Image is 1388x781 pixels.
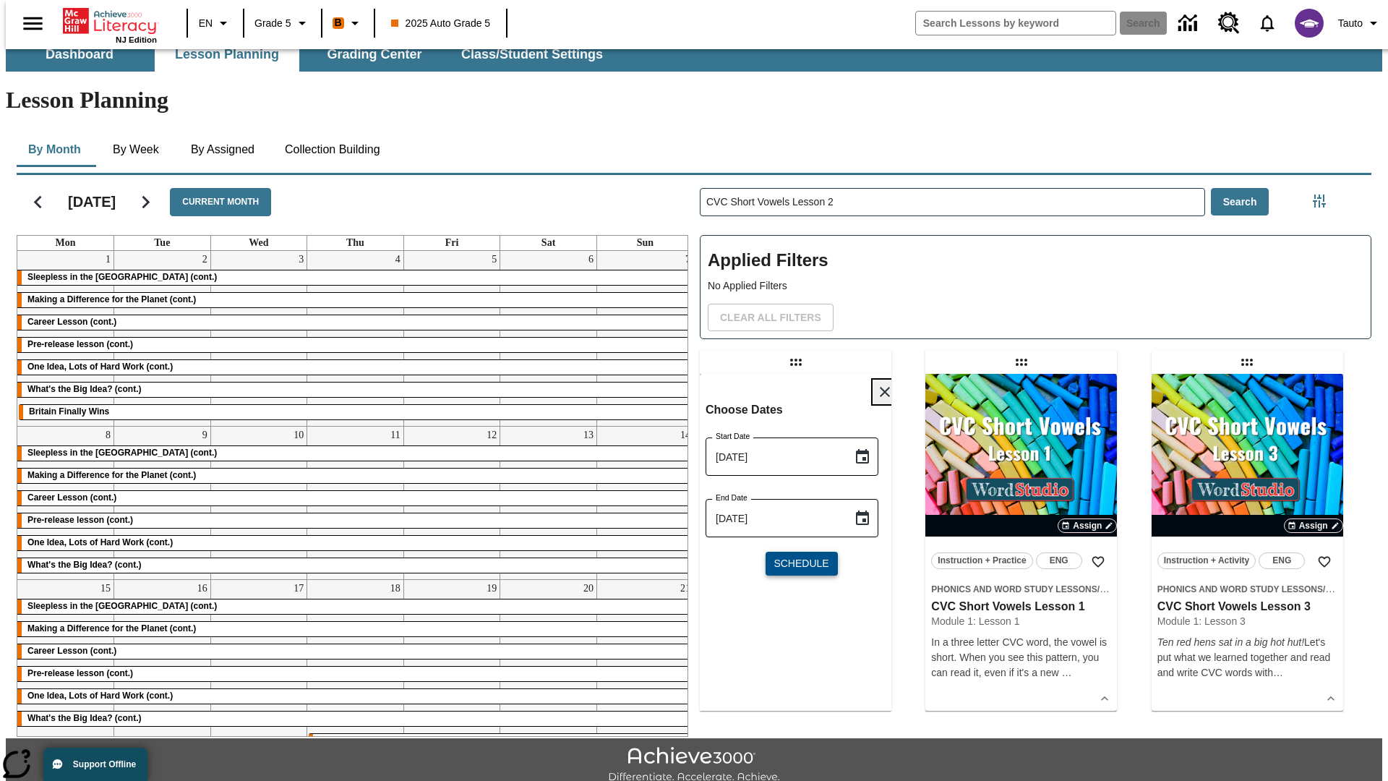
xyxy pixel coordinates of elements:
button: Instruction + Activity [1157,552,1256,569]
button: Close [873,380,897,404]
div: Making a Difference for the Planet (cont.) [17,293,693,307]
span: Pre-release lesson (cont.) [27,515,133,525]
span: NJ Edition [116,35,157,44]
button: Assign Choose Dates [1284,518,1343,533]
a: September 11, 2025 [387,427,403,444]
div: Calendar [5,169,688,737]
button: ENG [1036,552,1082,569]
span: Sleepless in the Animal Kingdom (cont.) [27,272,217,282]
button: Support Offline [43,748,147,781]
span: Making a Difference for the Planet (cont.) [27,470,196,480]
a: September 3, 2025 [296,251,307,268]
a: September 5, 2025 [489,251,500,268]
a: Tuesday [151,236,173,250]
a: September 2, 2025 [200,251,210,268]
a: September 20, 2025 [581,580,596,597]
a: September 13, 2025 [581,427,596,444]
span: What's the Big Idea? (cont.) [27,384,142,394]
span: / [1097,583,1110,594]
td: September 3, 2025 [210,251,307,427]
button: By Week [100,132,172,167]
h1: Lesson Planning [6,87,1382,114]
div: Applied Filters [700,235,1371,339]
span: What's the Big Idea? (cont.) [27,560,142,570]
span: Cars of the Future? (cont.) [319,735,428,746]
div: SubNavbar [6,37,616,72]
a: Thursday [343,236,367,250]
span: 2025 Auto Grade 5 [391,16,491,31]
button: By Month [17,132,93,167]
a: September 14, 2025 [677,427,693,444]
label: End Date [716,492,747,503]
button: Add to Favorites [1311,549,1337,575]
div: Sleepless in the Animal Kingdom (cont.) [17,446,693,461]
button: Add to Favorites [1085,549,1111,575]
span: Instruction + Activity [1164,553,1250,568]
span: Topic: Phonics and Word Study Lessons/CVC Short Vowels [931,581,1111,597]
a: September 4, 2025 [393,251,403,268]
input: Search Lessons By Keyword [701,189,1204,215]
span: ENG [1272,553,1291,568]
div: lesson details [700,374,891,711]
a: September 8, 2025 [103,427,113,444]
div: Choose date [706,400,897,587]
div: lesson details [925,374,1117,711]
button: Assign Choose Dates [1058,518,1117,533]
div: What's the Big Idea? (cont.) [17,558,693,573]
a: September 9, 2025 [200,427,210,444]
span: … [1061,667,1071,678]
td: September 2, 2025 [114,251,211,427]
button: Show Details [1320,688,1342,709]
button: Lesson Planning [155,37,299,72]
div: Draggable lesson: CVC Short Vowels Lesson 2 [784,351,807,374]
div: What's the Big Idea? (cont.) [17,383,693,397]
a: September 17, 2025 [291,580,307,597]
td: September 1, 2025 [17,251,114,427]
div: SubNavbar [6,34,1382,72]
button: Grade: Grade 5, Select a grade [249,10,317,36]
td: September 9, 2025 [114,426,211,579]
a: September 1, 2025 [103,251,113,268]
a: Data Center [1170,4,1209,43]
td: September 10, 2025 [210,426,307,579]
td: September 4, 2025 [307,251,404,427]
div: Cars of the Future? (cont.) [309,734,693,748]
a: September 19, 2025 [484,580,500,597]
button: Grading Center [302,37,447,72]
td: September 13, 2025 [500,426,597,579]
div: Search [688,169,1371,737]
span: ENG [1050,553,1068,568]
p: Let's put what we learned together and read and write CVC words wit [1157,635,1337,680]
div: Draggable lesson: CVC Short Vowels Lesson 3 [1235,351,1259,374]
div: One Idea, Lots of Hard Work (cont.) [17,360,693,375]
button: Current Month [170,188,271,216]
a: Saturday [539,236,558,250]
span: Britain Finally Wins [29,406,109,417]
span: … [1273,667,1283,678]
div: Home [63,5,157,44]
span: Phonics and Word Study Lessons [1157,584,1323,594]
span: Career Lesson (cont.) [27,317,116,327]
a: Resource Center, Will open in new tab [1209,4,1248,43]
button: Choose date, selected date is Sep 24, 2025 [848,443,877,471]
div: Career Lesson (cont.) [17,644,693,659]
div: In a three letter CVC word, the vowel is short. When you see this pattern, you can read it, even ... [931,635,1111,680]
a: September 16, 2025 [194,580,210,597]
span: Career Lesson (cont.) [27,492,116,503]
td: September 5, 2025 [403,251,500,427]
td: September 14, 2025 [596,426,693,579]
span: One Idea, Lots of Hard Work (cont.) [27,691,173,701]
button: Collection Building [273,132,392,167]
a: September 7, 2025 [682,251,693,268]
div: One Idea, Lots of Hard Work (cont.) [17,536,693,550]
h3: CVC Short Vowels Lesson 3 [1157,599,1337,615]
button: Instruction + Practice [931,552,1032,569]
p: No Applied Filters [708,278,1363,294]
div: What's the Big Idea? (cont.) [17,712,693,726]
a: September 12, 2025 [484,427,500,444]
div: Sleepless in the Animal Kingdom (cont.) [17,599,693,614]
div: Pre-release lesson (cont.) [17,338,693,352]
td: September 7, 2025 [596,251,693,427]
h6: Choose Dates [706,400,897,420]
span: h [1267,667,1273,678]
